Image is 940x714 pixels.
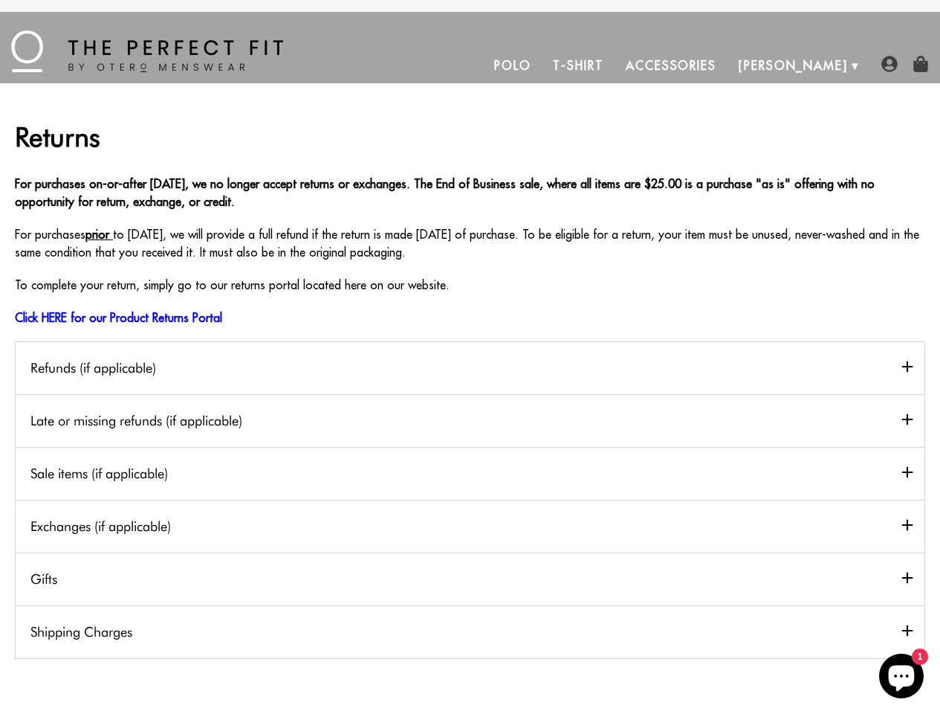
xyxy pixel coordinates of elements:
a: Accessories [615,48,727,83]
img: user-account-icon.png [881,56,898,72]
a: [PERSON_NAME] [727,48,859,83]
img: shopping-bag-icon.png [913,56,929,72]
h2: Refunds (if applicable) [16,341,924,394]
h2: Gifts [16,553,924,605]
p: For purchases to [DATE], we will provide a full refund if the return is made [DATE] of purchase. ... [15,225,925,261]
a: Polo [483,48,542,83]
strong: prior [85,227,109,242]
a: Click HERE for our Product Returns Portal [15,310,222,325]
h2: Shipping Charges [16,605,924,658]
h2: Late or missing refunds (if applicable) [16,394,924,447]
h3: Returns [15,120,925,152]
inbox-online-store-chat: Shopify online store chat [875,654,928,702]
a: T-Shirt [542,48,614,83]
p: To complete your return, simply go to our returns portal located here on our website. [15,276,925,294]
img: The Perfect Fit - by Otero Menswear - Logo [11,30,283,72]
h2: Sale items (if applicable) [16,447,924,500]
h2: Exchanges (if applicable) [16,500,924,553]
strong: For purchases on-or-after [DATE], we no longer accept returns or exchanges. The End of Business s... [15,176,875,209]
